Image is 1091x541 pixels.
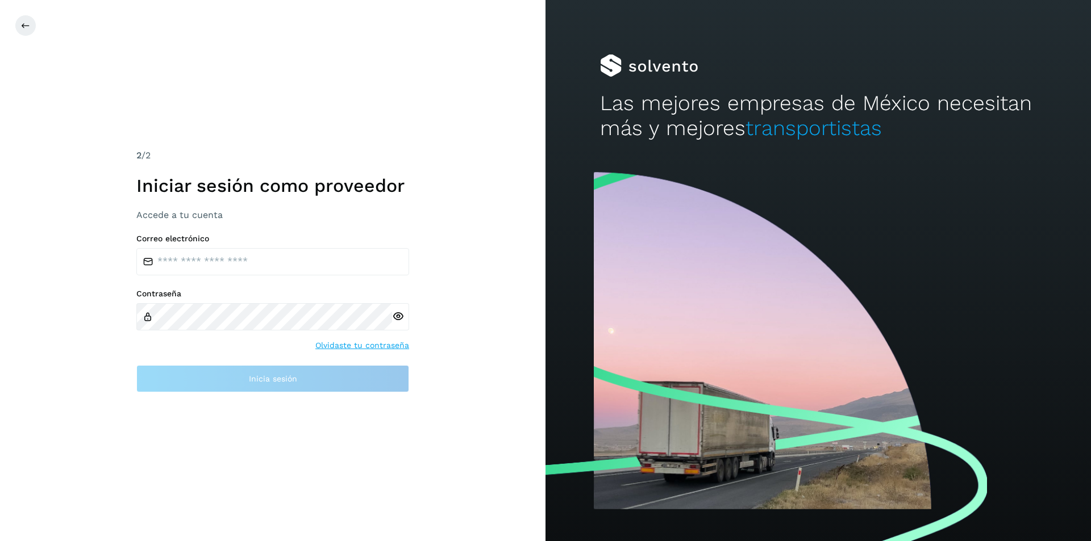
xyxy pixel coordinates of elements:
[315,339,409,351] a: Olvidaste tu contraseña
[249,375,297,383] span: Inicia sesión
[136,175,409,196] h1: Iniciar sesión como proveedor
[136,234,409,244] label: Correo electrónico
[136,150,141,161] span: 2
[136,149,409,162] div: /2
[136,365,409,392] button: Inicia sesión
[136,209,409,220] h3: Accede a tu cuenta
[136,289,409,299] label: Contraseña
[746,116,882,140] span: transportistas
[600,91,1036,141] h2: Las mejores empresas de México necesitan más y mejores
